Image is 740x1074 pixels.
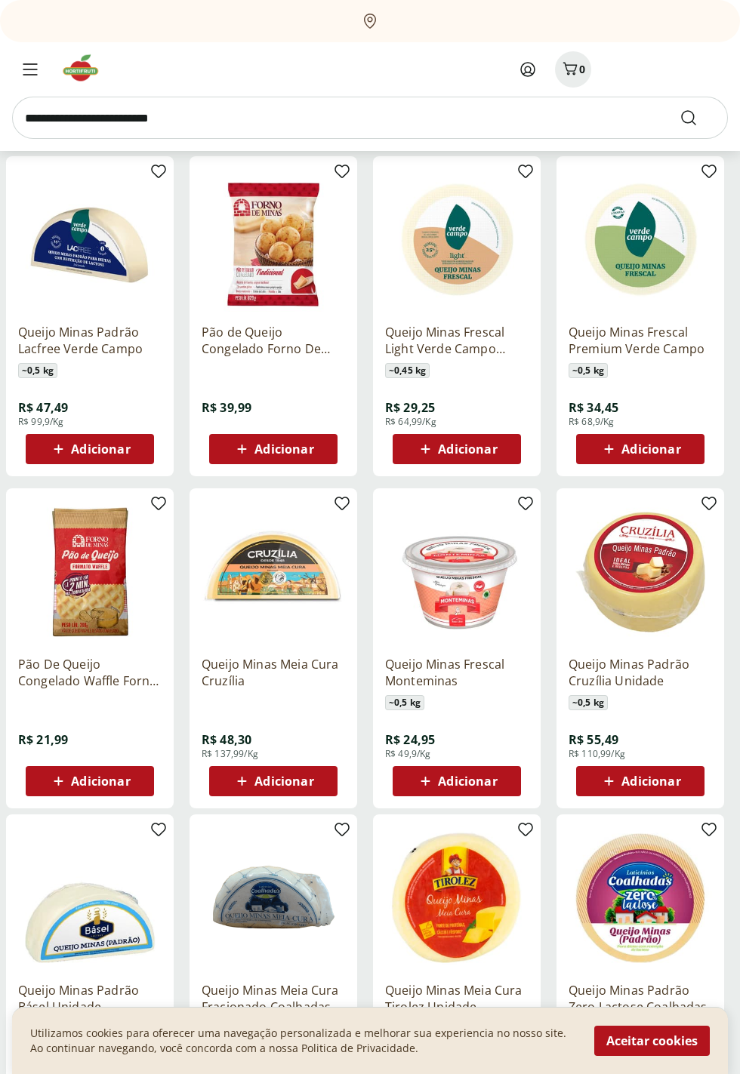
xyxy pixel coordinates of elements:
[385,731,435,748] span: R$ 24,95
[202,656,345,689] a: Queijo Minas Meia Cura Cruzília
[12,51,48,88] button: Menu
[438,443,497,455] span: Adicionar
[579,62,585,76] span: 0
[26,434,154,464] button: Adicionar
[569,982,712,1015] a: Queijo Minas Padrão Zero Lactose Coalhadas
[569,500,712,644] img: Queijo Minas Padrão Cruzília Unidade
[71,775,130,787] span: Adicionar
[569,363,608,378] span: ~ 0,5 kg
[209,766,338,796] button: Adicionar
[202,500,345,644] img: Queijo Minas Meia Cura Cruzília
[18,416,64,428] span: R$ 99,9/Kg
[569,168,712,312] img: Queijo Minas Frescal Premium Verde Campo
[18,363,57,378] span: ~ 0,5 kg
[202,168,345,312] img: Pão de Queijo Congelado Forno De Minas 820g
[18,731,68,748] span: R$ 21,99
[18,399,68,416] span: R$ 47,49
[18,982,162,1015] a: Queijo Minas Padrão Básel Unidade
[202,982,345,1015] a: Queijo Minas Meia Cura Fracionado Coalhadas Kg
[71,443,130,455] span: Adicionar
[385,695,424,710] span: ~ 0,5 kg
[385,416,436,428] span: R$ 64,99/Kg
[385,399,435,416] span: R$ 29,25
[555,51,591,88] button: Carrinho
[202,826,345,970] img: Queijo Minas Meia Cura Fracionado Coalhadas Kg
[569,731,618,748] span: R$ 55,49
[438,775,497,787] span: Adicionar
[569,695,608,710] span: ~ 0,5 kg
[393,434,521,464] button: Adicionar
[621,443,680,455] span: Adicionar
[202,748,258,760] span: R$ 137,99/Kg
[385,324,529,357] a: Queijo Minas Frescal Light Verde Campo Unidade
[26,766,154,796] button: Adicionar
[576,766,705,796] button: Adicionar
[385,982,529,1015] a: Queijo Minas Meia Cura Tirolez Unidade
[621,775,680,787] span: Adicionar
[12,97,728,139] input: search
[385,363,430,378] span: ~ 0,45 kg
[18,324,162,357] a: Queijo Minas Padrão Lacfree Verde Campo
[254,443,313,455] span: Adicionar
[393,766,521,796] button: Adicionar
[594,1026,710,1056] button: Aceitar cookies
[60,53,111,83] img: Hortifruti
[18,500,162,644] img: Pão De Queijo Congelado Waffle Forno De Minas Pacote 200G
[569,826,712,970] img: Queijo Minas Padrão Zero Lactose Coalhadas
[209,434,338,464] button: Adicionar
[569,324,712,357] a: Queijo Minas Frescal Premium Verde Campo
[385,656,529,689] a: Queijo Minas Frescal Monteminas
[385,168,529,312] img: Queijo Minas Frescal Light Verde Campo Unidade
[202,731,251,748] span: R$ 48,30
[569,416,615,428] span: R$ 68,9/Kg
[202,399,251,416] span: R$ 39,99
[569,656,712,689] a: Queijo Minas Padrão Cruzília Unidade
[254,775,313,787] span: Adicionar
[202,324,345,357] a: Pão de Queijo Congelado Forno De Minas 820g
[385,500,529,644] img: Queijo Minas Frescal Monteminas
[30,1026,576,1056] p: Utilizamos cookies para oferecer uma navegação personalizada e melhorar sua experiencia no nosso ...
[385,748,431,760] span: R$ 49,9/Kg
[18,168,162,312] img: Queijo Minas Padrão Lacfree Verde Campo
[680,109,716,127] button: Submit Search
[569,399,618,416] span: R$ 34,45
[18,656,162,689] a: Pão De Queijo Congelado Waffle Forno De Minas Pacote 200G
[569,748,625,760] span: R$ 110,99/Kg
[385,826,529,970] img: Queijo Minas Meia Cura Tirolez Unidade
[18,826,162,970] img: Queijo Minas Padrão Básel Unidade
[576,434,705,464] button: Adicionar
